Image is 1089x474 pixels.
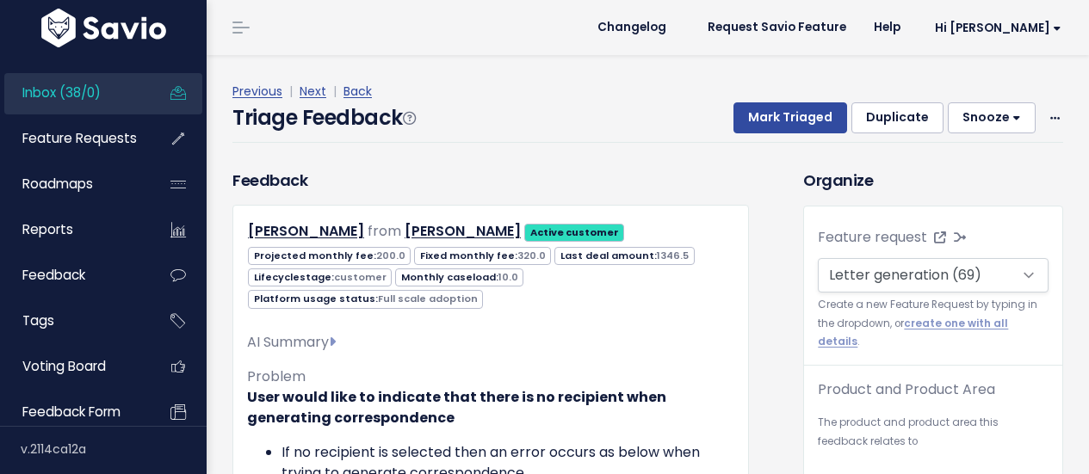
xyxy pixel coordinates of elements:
a: Help [860,15,914,40]
a: Feedback [4,255,143,295]
a: create one with all details [818,317,1008,348]
a: [PERSON_NAME] [405,221,521,241]
small: The product and product area this feedback relates to [818,414,1049,451]
span: Projected monthly fee: [248,247,411,265]
div: v.2114ca12a [21,427,207,471]
span: 200.0 [376,249,405,262]
strong: Active customer [530,225,619,239]
span: Full scale adoption [378,292,478,305]
span: Roadmaps [22,175,93,193]
a: Feature Requests [4,119,143,158]
span: 320.0 [517,249,546,262]
a: Feedback form [4,392,143,432]
span: Fixed monthly fee: [414,247,551,265]
a: Roadmaps [4,164,143,204]
span: Voting Board [22,357,106,375]
span: | [286,83,296,100]
button: Snooze [948,102,1036,133]
a: Back [343,83,372,100]
label: Feature request [818,227,927,248]
a: Tags [4,301,143,341]
span: Platform usage status: [248,290,483,308]
h3: Organize [803,169,1063,192]
a: Reports [4,210,143,249]
span: Changelog [597,22,666,34]
a: [PERSON_NAME] [248,221,364,241]
span: Feedback [22,266,85,284]
span: 1346.5 [657,249,689,262]
span: Problem [247,366,306,386]
a: Hi [PERSON_NAME] [914,15,1075,41]
h4: Triage Feedback [232,102,415,133]
span: Reports [22,220,73,238]
span: Last deal amount: [554,247,694,265]
span: 10.0 [498,270,518,284]
h3: Feedback [232,169,307,192]
label: Product and Product Area [818,379,995,400]
span: | [330,83,340,100]
span: customer [334,270,387,284]
small: Create a new Feature Request by typing in the dropdown, or . [818,296,1049,351]
span: Tags [22,311,54,329]
a: Request Savio Feature [694,15,860,40]
a: Next [300,83,326,100]
span: Feedback form [22,403,121,421]
span: Monthly caseload: [395,268,523,286]
img: logo-white.9d6f32f41409.svg [37,9,170,47]
a: Inbox (38/0) [4,73,143,113]
strong: User would like to indicate that there is no recipient when generating correspondence [247,387,666,428]
span: Inbox (38/0) [22,83,101,102]
span: from [368,221,401,241]
span: Lifecyclestage: [248,268,392,286]
span: Feature Requests [22,129,137,147]
span: AI Summary [247,332,336,352]
button: Mark Triaged [733,102,847,133]
a: Previous [232,83,282,100]
a: Voting Board [4,347,143,386]
button: Duplicate [851,102,944,133]
span: Hi [PERSON_NAME] [935,22,1061,34]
